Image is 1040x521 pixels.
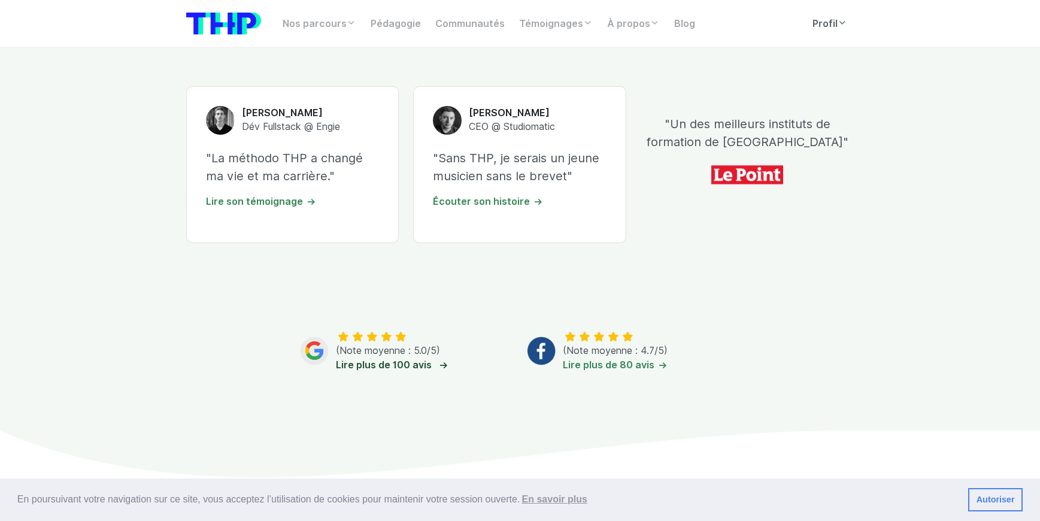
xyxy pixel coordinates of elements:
a: Écouter son histoire [433,196,543,207]
img: icon [711,160,783,189]
a: Communautés [428,12,512,36]
a: Profil [805,12,854,36]
p: "La méthodo THP a changé ma vie et ma carrière." [206,149,380,185]
span: En poursuivant votre navigation sur ce site, vous acceptez l’utilisation de cookies pour mainteni... [17,490,959,508]
span: (Note moyenne : 4.7/5) [563,345,668,356]
a: learn more about cookies [520,490,589,508]
a: Pédagogie [363,12,428,36]
h6: [PERSON_NAME] [469,107,555,120]
span: (Note moyenne : 5.0/5) [336,345,440,356]
img: Titouan [206,106,235,135]
a: Lire plus de 100 avis [336,359,445,371]
h6: [PERSON_NAME] [242,107,340,120]
a: Lire plus de 80 avis [563,359,668,371]
img: Google [300,337,329,365]
a: Lire son témoignage [206,196,316,207]
a: Nos parcours [275,12,363,36]
img: Facebook [527,337,556,365]
a: Blog [667,12,702,36]
a: Témoignages [512,12,600,36]
span: CEO @ Studiomatic [469,121,555,132]
img: Anthony [433,106,462,135]
img: logo [186,13,261,35]
a: dismiss cookie message [968,488,1023,512]
span: Dév Fullstack @ Engie [242,121,340,132]
a: À propos [600,12,667,36]
p: "Sans THP, je serais un jeune musicien sans le brevet" [433,149,607,185]
p: "Un des meilleurs instituts de formation de [GEOGRAPHIC_DATA]" [641,115,854,151]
